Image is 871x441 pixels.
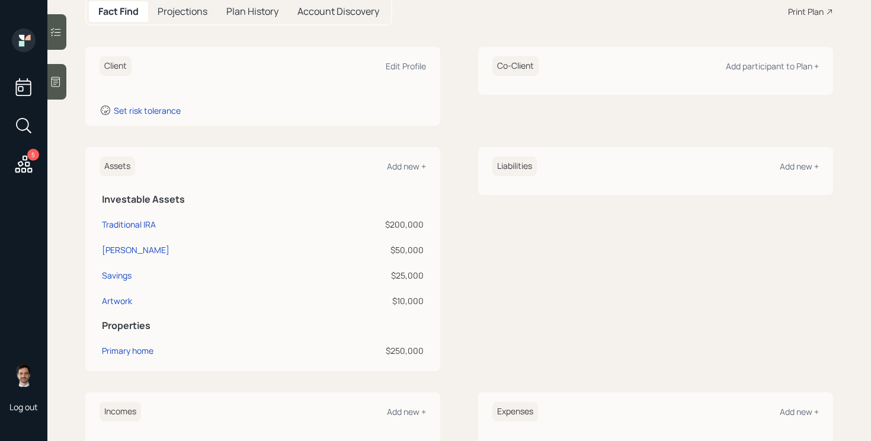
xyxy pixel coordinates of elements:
h6: Incomes [100,402,141,421]
div: Print Plan [788,5,824,18]
h5: Properties [102,320,424,331]
h5: Fact Find [98,6,139,17]
h6: Co-Client [492,56,539,76]
div: Add new + [387,406,426,417]
div: $50,000 [306,244,424,256]
h6: Assets [100,156,135,176]
div: 5 [27,149,39,161]
div: Set risk tolerance [114,105,181,116]
div: Add new + [780,406,819,417]
img: jonah-coleman-headshot.png [12,363,36,387]
h5: Projections [158,6,207,17]
div: Log out [9,401,38,413]
div: Savings [102,269,132,282]
div: Traditional IRA [102,218,156,231]
h6: Client [100,56,132,76]
div: Artwork [102,295,132,307]
div: Edit Profile [386,60,426,72]
h5: Account Discovery [297,6,379,17]
div: [PERSON_NAME] [102,244,169,256]
div: $25,000 [306,269,424,282]
h6: Expenses [492,402,538,421]
h5: Plan History [226,6,278,17]
div: $250,000 [306,344,424,357]
div: $200,000 [306,218,424,231]
div: Add new + [387,161,426,172]
div: Add participant to Plan + [726,60,819,72]
div: Add new + [780,161,819,172]
div: Primary home [102,344,153,357]
div: $10,000 [306,295,424,307]
h5: Investable Assets [102,194,424,205]
h6: Liabilities [492,156,537,176]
